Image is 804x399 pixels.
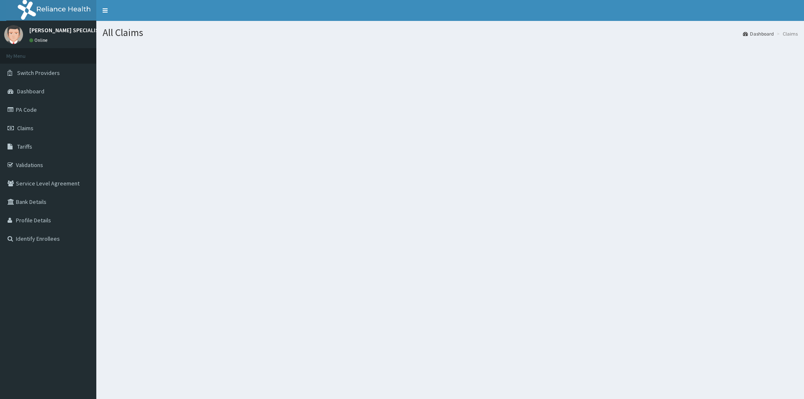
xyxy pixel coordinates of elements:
[4,25,23,44] img: User Image
[17,69,60,77] span: Switch Providers
[103,27,798,38] h1: All Claims
[17,124,33,132] span: Claims
[775,30,798,37] li: Claims
[29,37,49,43] a: Online
[743,30,774,37] a: Dashboard
[29,27,130,33] p: [PERSON_NAME] SPECIALIST HOSPITAL
[17,143,32,150] span: Tariffs
[17,88,44,95] span: Dashboard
